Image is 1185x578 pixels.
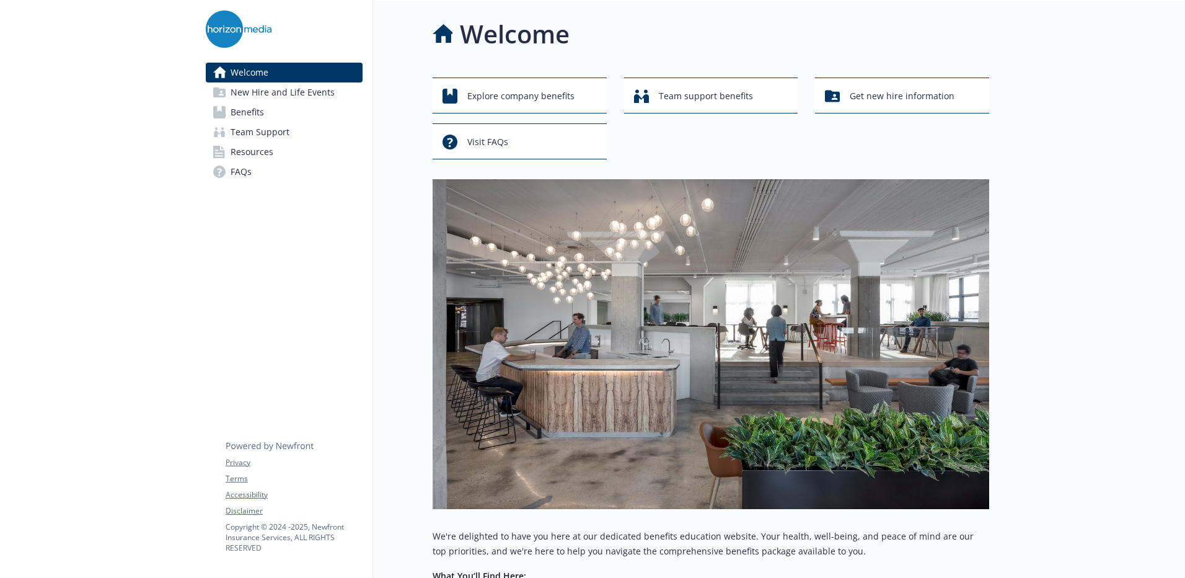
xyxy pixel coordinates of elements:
[206,82,363,102] a: New Hire and Life Events
[231,162,252,182] span: FAQs
[226,473,362,484] a: Terms
[433,123,607,159] button: Visit FAQs
[467,130,508,154] span: Visit FAQs
[460,16,570,53] h1: Welcome
[226,505,362,517] a: Disclaimer
[206,102,363,122] a: Benefits
[815,78,989,113] button: Get new hire information
[433,179,989,509] img: overview page banner
[206,162,363,182] a: FAQs
[226,489,362,500] a: Accessibility
[433,529,989,559] p: We're delighted to have you here at our dedicated benefits education website. Your health, well-b...
[231,142,273,162] span: Resources
[231,82,335,102] span: New Hire and Life Events
[226,457,362,468] a: Privacy
[206,63,363,82] a: Welcome
[206,142,363,162] a: Resources
[206,122,363,142] a: Team Support
[850,84,954,108] span: Get new hire information
[231,63,268,82] span: Welcome
[624,78,798,113] button: Team support benefits
[231,102,264,122] span: Benefits
[231,122,289,142] span: Team Support
[433,78,607,113] button: Explore company benefits
[659,84,753,108] span: Team support benefits
[226,522,362,553] p: Copyright © 2024 - 2025 , Newfront Insurance Services, ALL RIGHTS RESERVED
[467,84,575,108] span: Explore company benefits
